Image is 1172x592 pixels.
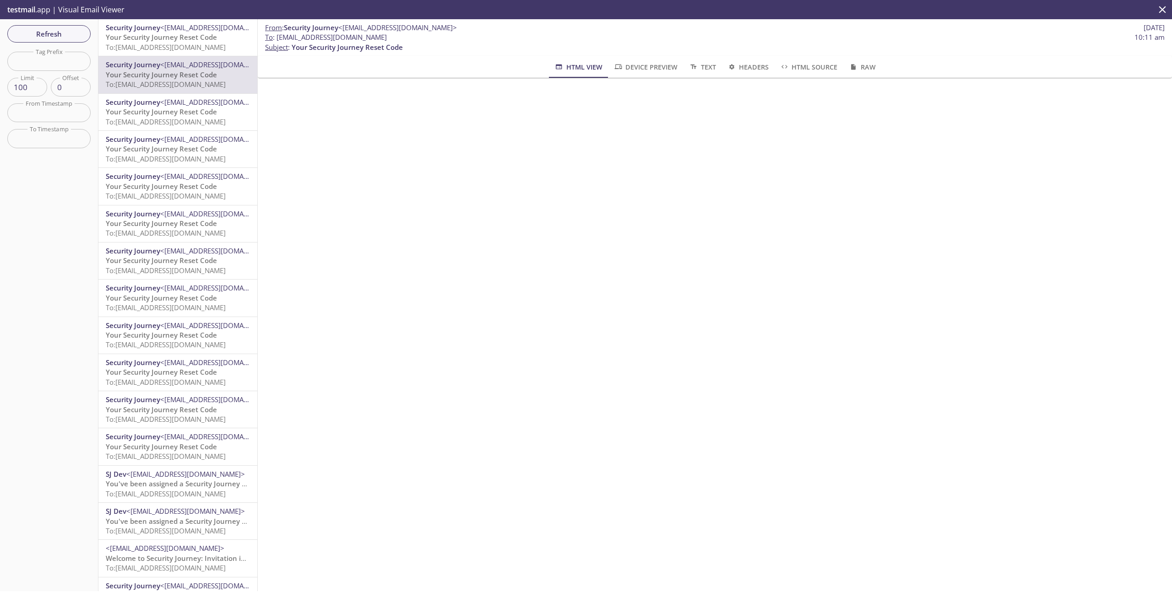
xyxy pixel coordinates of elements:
span: To: [EMAIL_ADDRESS][DOMAIN_NAME] [106,191,226,200]
div: Security Journey<[EMAIL_ADDRESS][DOMAIN_NAME]>Your Security Journey Reset CodeTo:[EMAIL_ADDRESS][... [98,354,257,391]
span: You've been assigned a Security Journey Knowledge Assessment [106,517,320,526]
div: <[EMAIL_ADDRESS][DOMAIN_NAME]>Welcome to Security Journey: Invitation instructionsTo:[EMAIL_ADDRE... [98,540,257,576]
span: : [265,23,457,32]
span: Your Security Journey Reset Code [292,43,403,52]
span: Your Security Journey Reset Code [106,32,217,42]
span: To: [EMAIL_ADDRESS][DOMAIN_NAME] [106,43,226,52]
span: Security Journey [106,135,160,144]
span: Your Security Journey Reset Code [106,293,217,302]
span: <[EMAIL_ADDRESS][DOMAIN_NAME]> [338,23,457,32]
span: testmail [7,5,35,15]
div: SJ Dev<[EMAIL_ADDRESS][DOMAIN_NAME]>You've been assigned a Security Journey Knowledge AssessmentT... [98,503,257,539]
span: Your Security Journey Reset Code [106,442,217,451]
span: <[EMAIL_ADDRESS][DOMAIN_NAME]> [160,97,279,107]
span: Welcome to Security Journey: Invitation instructions [106,554,278,563]
span: <[EMAIL_ADDRESS][DOMAIN_NAME]> [126,506,245,516]
div: Security Journey<[EMAIL_ADDRESS][DOMAIN_NAME]>Your Security Journey Reset CodeTo:[EMAIL_ADDRESS][... [98,428,257,465]
div: SJ Dev<[EMAIL_ADDRESS][DOMAIN_NAME]>You've been assigned a Security Journey Knowledge AssessmentT... [98,466,257,502]
span: To [265,32,273,42]
span: To: [EMAIL_ADDRESS][DOMAIN_NAME] [106,563,226,572]
span: : [EMAIL_ADDRESS][DOMAIN_NAME] [265,32,387,42]
span: You've been assigned a Security Journey Knowledge Assessment [106,479,320,488]
span: Your Security Journey Reset Code [106,256,217,265]
span: Security Journey [284,23,338,32]
span: <[EMAIL_ADDRESS][DOMAIN_NAME]> [160,321,279,330]
span: <[EMAIL_ADDRESS][DOMAIN_NAME]> [160,395,279,404]
span: To: [EMAIL_ADDRESS][DOMAIN_NAME] [106,303,226,312]
span: To: [EMAIL_ADDRESS][DOMAIN_NAME] [106,526,226,535]
span: <[EMAIL_ADDRESS][DOMAIN_NAME]> [160,358,279,367]
p: : [265,32,1165,52]
span: Your Security Journey Reset Code [106,144,217,153]
span: 10:11 am [1134,32,1165,42]
span: <[EMAIL_ADDRESS][DOMAIN_NAME]> [160,135,279,144]
span: Security Journey [106,172,160,181]
button: Refresh [7,25,91,43]
span: Your Security Journey Reset Code [106,405,217,414]
span: To: [EMAIL_ADDRESS][DOMAIN_NAME] [106,154,226,163]
span: To: [EMAIL_ADDRESS][DOMAIN_NAME] [106,489,226,498]
div: Security Journey<[EMAIL_ADDRESS][DOMAIN_NAME]>Your Security Journey Reset CodeTo:[EMAIL_ADDRESS][... [98,280,257,316]
span: HTML Source [780,61,837,73]
span: Security Journey [106,581,160,590]
div: Security Journey<[EMAIL_ADDRESS][DOMAIN_NAME]>Your Security Journey Reset CodeTo:[EMAIL_ADDRESS][... [98,131,257,167]
span: To: [EMAIL_ADDRESS][DOMAIN_NAME] [106,266,226,275]
span: [DATE] [1144,23,1165,32]
span: Security Journey [106,358,160,367]
span: Your Security Journey Reset Code [106,70,217,79]
span: SJ Dev [106,469,126,479]
span: <[EMAIL_ADDRESS][DOMAIN_NAME]> [160,432,279,441]
div: Security Journey<[EMAIL_ADDRESS][DOMAIN_NAME]>Your Security Journey Reset CodeTo:[EMAIL_ADDRESS][... [98,391,257,428]
span: <[EMAIL_ADDRESS][DOMAIN_NAME]> [160,581,279,590]
span: <[EMAIL_ADDRESS][DOMAIN_NAME]> [160,246,279,255]
span: <[EMAIL_ADDRESS][DOMAIN_NAME]> [160,209,279,218]
span: To: [EMAIL_ADDRESS][DOMAIN_NAME] [106,340,226,349]
span: Security Journey [106,23,160,32]
div: Security Journey<[EMAIL_ADDRESS][DOMAIN_NAME]>Your Security Journey Reset CodeTo:[EMAIL_ADDRESS][... [98,19,257,56]
div: Security Journey<[EMAIL_ADDRESS][DOMAIN_NAME]>Your Security Journey Reset CodeTo:[EMAIL_ADDRESS][... [98,317,257,354]
span: HTML View [554,61,602,73]
span: Security Journey [106,283,160,292]
span: To: [EMAIL_ADDRESS][DOMAIN_NAME] [106,377,226,387]
span: <[EMAIL_ADDRESS][DOMAIN_NAME]> [160,283,279,292]
span: <[EMAIL_ADDRESS][DOMAIN_NAME]> [106,544,224,553]
div: Security Journey<[EMAIL_ADDRESS][DOMAIN_NAME]>Your Security Journey Reset CodeTo:[EMAIL_ADDRESS][... [98,168,257,205]
span: <[EMAIL_ADDRESS][DOMAIN_NAME]> [160,60,279,69]
span: Security Journey [106,321,160,330]
span: From [265,23,282,32]
span: Your Security Journey Reset Code [106,182,217,191]
span: Security Journey [106,432,160,441]
div: Security Journey<[EMAIL_ADDRESS][DOMAIN_NAME]>Your Security Journey Reset CodeTo:[EMAIL_ADDRESS][... [98,205,257,242]
span: <[EMAIL_ADDRESS][DOMAIN_NAME]> [160,23,279,32]
span: To: [EMAIL_ADDRESS][DOMAIN_NAME] [106,228,226,237]
span: To: [EMAIL_ADDRESS][DOMAIN_NAME] [106,414,226,424]
span: Security Journey [106,60,160,69]
span: SJ Dev [106,506,126,516]
span: Subject [265,43,288,52]
span: To: [EMAIL_ADDRESS][DOMAIN_NAME] [106,80,226,89]
span: Security Journey [106,97,160,107]
span: <[EMAIL_ADDRESS][DOMAIN_NAME]> [160,172,279,181]
div: Security Journey<[EMAIL_ADDRESS][DOMAIN_NAME]>Your Security Journey Reset CodeTo:[EMAIL_ADDRESS][... [98,242,257,279]
span: Headers [727,61,769,73]
span: Refresh [15,28,83,40]
span: To: [EMAIL_ADDRESS][DOMAIN_NAME] [106,117,226,126]
span: Text [689,61,716,73]
span: <[EMAIL_ADDRESS][DOMAIN_NAME]> [126,469,245,479]
span: Security Journey [106,246,160,255]
span: Your Security Journey Reset Code [106,330,217,339]
span: Security Journey [106,395,160,404]
span: Device Preview [613,61,678,73]
span: Your Security Journey Reset Code [106,367,217,377]
div: Security Journey<[EMAIL_ADDRESS][DOMAIN_NAME]>Your Security Journey Reset CodeTo:[EMAIL_ADDRESS][... [98,56,257,93]
span: Security Journey [106,209,160,218]
span: To: [EMAIL_ADDRESS][DOMAIN_NAME] [106,452,226,461]
div: Security Journey<[EMAIL_ADDRESS][DOMAIN_NAME]>Your Security Journey Reset CodeTo:[EMAIL_ADDRESS][... [98,94,257,130]
span: Raw [848,61,875,73]
span: Your Security Journey Reset Code [106,107,217,116]
span: Your Security Journey Reset Code [106,219,217,228]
